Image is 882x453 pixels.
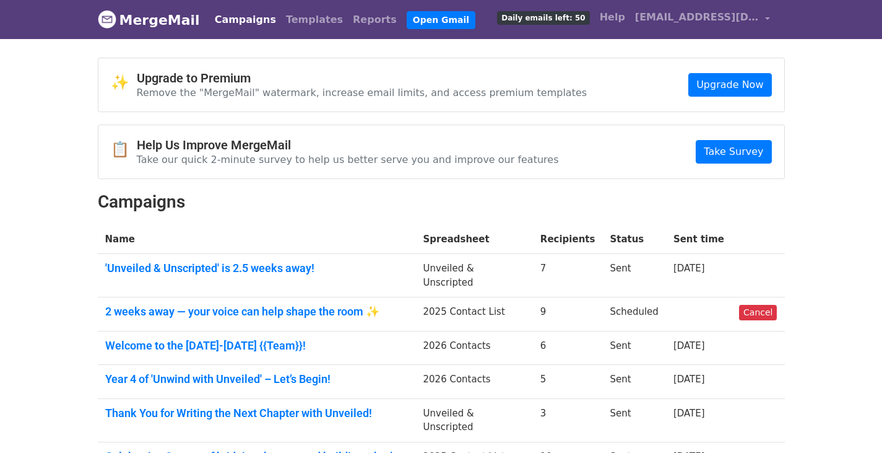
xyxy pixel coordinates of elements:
img: MergeMail logo [98,10,116,29]
span: Daily emails left: 50 [497,11,589,25]
a: Help [595,5,630,30]
a: [DATE] [673,340,705,351]
th: Spreadsheet [416,225,533,254]
a: [EMAIL_ADDRESS][DOMAIN_NAME] [630,5,775,34]
td: 3 [533,398,603,442]
span: ✨ [111,74,137,92]
td: Sent [602,365,665,399]
a: Daily emails left: 50 [492,5,594,30]
a: [DATE] [673,374,705,385]
a: Cancel [739,305,777,320]
a: Campaigns [210,7,281,32]
td: Sent [602,254,665,297]
td: Sent [602,331,665,365]
th: Status [602,225,665,254]
a: Thank You for Writing the Next Chapter with Unveiled! [105,407,409,420]
h4: Help Us Improve MergeMail [137,138,559,152]
td: 2025 Contact List [416,297,533,332]
td: 5 [533,365,603,399]
a: Year 4 of 'Unwind with Unveiled' – Let’s Begin! [105,372,409,386]
td: 6 [533,331,603,365]
td: Scheduled [602,297,665,332]
a: [DATE] [673,263,705,274]
p: Take our quick 2-minute survey to help us better serve you and improve our features [137,153,559,166]
a: Reports [348,7,402,32]
td: 9 [533,297,603,332]
a: 2 weeks away — your voice can help shape the room ✨ [105,305,409,319]
p: Remove the "MergeMail" watermark, increase email limits, and access premium templates [137,86,587,99]
a: Templates [281,7,348,32]
th: Sent time [666,225,732,254]
a: Open Gmail [407,11,475,29]
a: Welcome to the [DATE]-[DATE] {{Team}}! [105,339,409,353]
td: 2026 Contacts [416,331,533,365]
td: 7 [533,254,603,297]
td: Unveiled & Unscripted [416,398,533,442]
td: Unveiled & Unscripted [416,254,533,297]
a: Take Survey [696,140,771,164]
th: Recipients [533,225,603,254]
a: 'Unveiled & Unscripted' is 2.5 weeks away! [105,262,409,275]
a: Upgrade Now [688,73,771,97]
span: [EMAIL_ADDRESS][DOMAIN_NAME] [635,10,759,25]
span: 📋 [111,141,137,159]
td: 2026 Contacts [416,365,533,399]
h4: Upgrade to Premium [137,71,587,86]
a: [DATE] [673,408,705,419]
h2: Campaigns [98,191,785,213]
td: Sent [602,398,665,442]
a: MergeMail [98,7,200,33]
th: Name [98,225,416,254]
